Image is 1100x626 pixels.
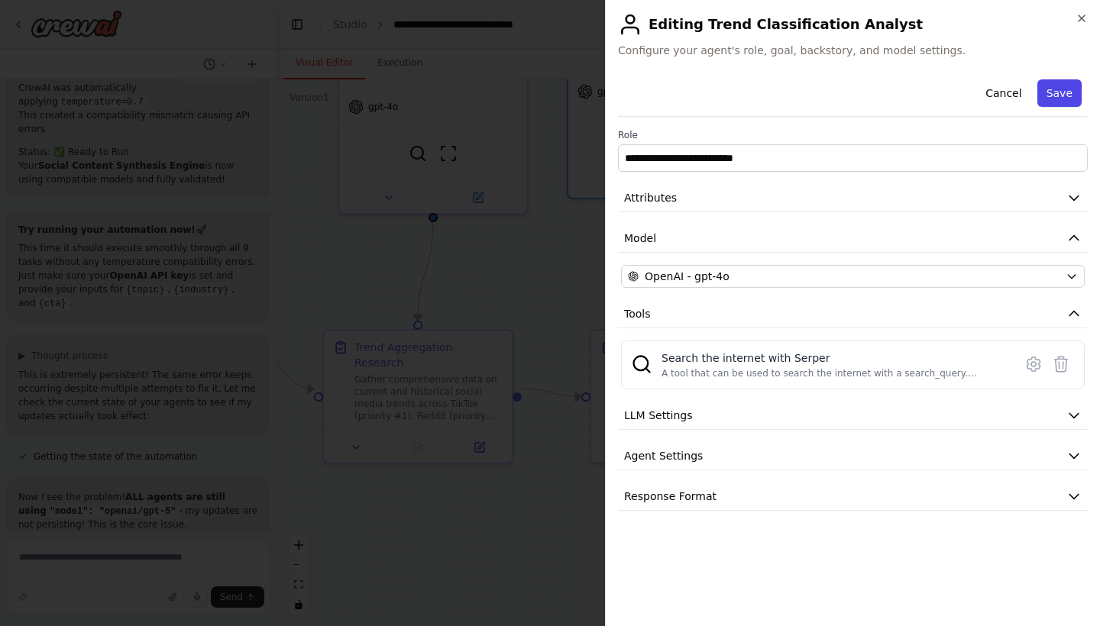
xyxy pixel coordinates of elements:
span: Agent Settings [624,448,703,463]
span: OpenAI - gpt-4o [645,269,730,284]
button: Response Format [618,482,1088,511]
label: Role [618,129,1088,141]
button: OpenAI - gpt-4o [621,265,1085,288]
span: Tools [624,306,651,321]
span: Model [624,231,656,246]
button: LLM Settings [618,402,1088,430]
button: Configure tool [1020,350,1047,378]
button: Tools [618,300,1088,328]
span: Attributes [624,190,677,205]
img: SerperDevTool [631,353,652,375]
span: LLM Settings [624,408,693,423]
button: Attributes [618,184,1088,212]
span: Response Format [624,489,717,504]
h2: Editing Trend Classification Analyst [618,12,1088,37]
button: Agent Settings [618,442,1088,470]
button: Delete tool [1047,350,1075,378]
button: Cancel [976,79,1030,107]
div: A tool that can be used to search the internet with a search_query. Supports different search typ... [662,367,1005,379]
span: Configure your agent's role, goal, backstory, and model settings. [618,43,1088,58]
button: Model [618,224,1088,253]
div: Search the internet with Serper [662,350,1005,366]
button: Save [1037,79,1082,107]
